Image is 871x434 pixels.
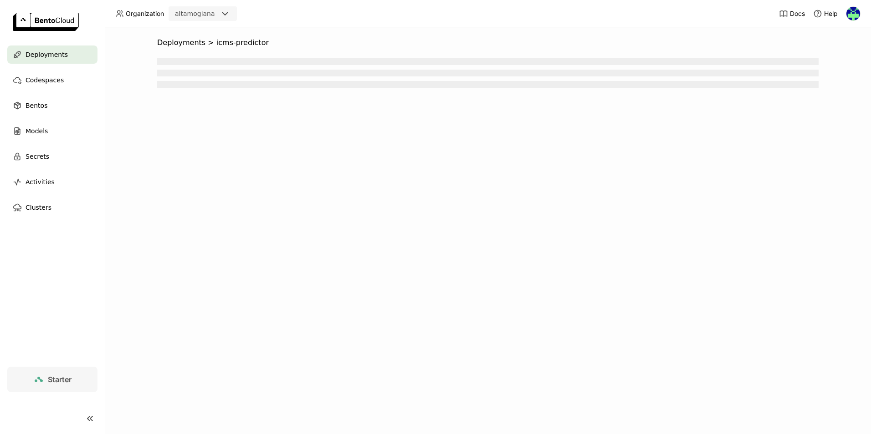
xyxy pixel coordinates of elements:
span: Models [26,126,48,136]
span: Help [824,10,838,18]
span: Docs [790,10,805,18]
div: altamogiana [175,9,215,18]
span: Activities [26,177,55,187]
span: Deployments [26,49,68,60]
span: Bentos [26,100,47,111]
span: Organization [126,10,164,18]
a: Bentos [7,96,97,115]
div: Help [813,9,838,18]
nav: Breadcrumbs navigation [157,38,819,47]
img: Mogianinho UAM [846,7,860,20]
img: logo [13,13,79,31]
a: Docs [779,9,805,18]
span: Codespaces [26,75,64,86]
span: > [205,38,216,47]
input: Selected altamogiana. [216,10,217,19]
a: Secrets [7,147,97,166]
a: Activities [7,173,97,191]
a: Models [7,122,97,140]
a: Starter [7,367,97,392]
span: icms-predictor [216,38,269,47]
span: Deployments [157,38,205,47]
a: Codespaces [7,71,97,89]
a: Clusters [7,198,97,217]
span: Secrets [26,151,49,162]
span: Starter [48,375,72,384]
a: Deployments [7,45,97,64]
span: Clusters [26,202,51,213]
